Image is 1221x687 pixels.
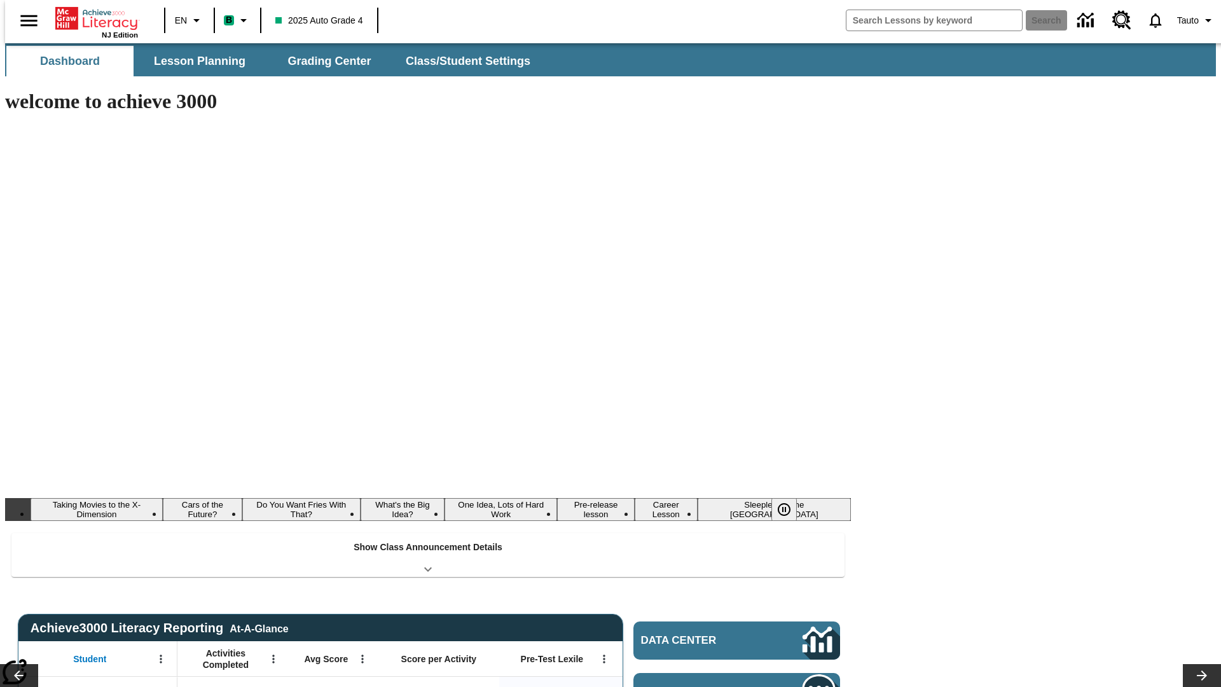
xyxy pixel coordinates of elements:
span: Data Center [641,634,760,647]
span: NJ Edition [102,31,138,39]
a: Data Center [1070,3,1105,38]
span: Achieve3000 Literacy Reporting [31,621,289,635]
span: 2025 Auto Grade 4 [275,14,363,27]
button: Language: EN, Select a language [169,9,210,32]
button: Slide 5 One Idea, Lots of Hard Work [445,498,557,521]
button: Profile/Settings [1172,9,1221,32]
button: Slide 6 Pre-release lesson [557,498,634,521]
span: B [226,12,232,28]
button: Pause [771,498,797,521]
button: Grading Center [266,46,393,76]
a: Notifications [1139,4,1172,37]
button: Slide 2 Cars of the Future? [163,498,242,521]
button: Slide 7 Career Lesson [635,498,698,521]
div: Show Class Announcement Details [11,533,845,577]
div: At-A-Glance [230,621,288,635]
div: Pause [771,498,810,521]
button: Dashboard [6,46,134,76]
button: Lesson Planning [136,46,263,76]
button: Open Menu [264,649,283,669]
span: Activities Completed [184,648,268,670]
div: SubNavbar [5,43,1216,76]
span: Pre-Test Lexile [521,653,584,665]
span: Student [73,653,106,665]
button: Open side menu [10,2,48,39]
button: Open Menu [595,649,614,669]
button: Slide 4 What's the Big Idea? [361,498,445,521]
span: EN [175,14,187,27]
h1: welcome to achieve 3000 [5,90,851,113]
button: Slide 3 Do You Want Fries With That? [242,498,361,521]
a: Resource Center, Will open in new tab [1105,3,1139,38]
button: Lesson carousel, Next [1183,664,1221,687]
span: Avg Score [304,653,348,665]
span: Score per Activity [401,653,477,665]
a: Data Center [633,621,840,660]
div: Home [55,4,138,39]
div: SubNavbar [5,46,542,76]
button: Slide 1 Taking Movies to the X-Dimension [31,498,163,521]
span: Tauto [1177,14,1199,27]
p: Show Class Announcement Details [354,541,502,554]
button: Slide 8 Sleepless in the Animal Kingdom [698,498,851,521]
input: search field [846,10,1022,31]
button: Open Menu [151,649,170,669]
button: Class/Student Settings [396,46,541,76]
button: Boost Class color is mint green. Change class color [219,9,256,32]
a: Home [55,6,138,31]
button: Open Menu [353,649,372,669]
